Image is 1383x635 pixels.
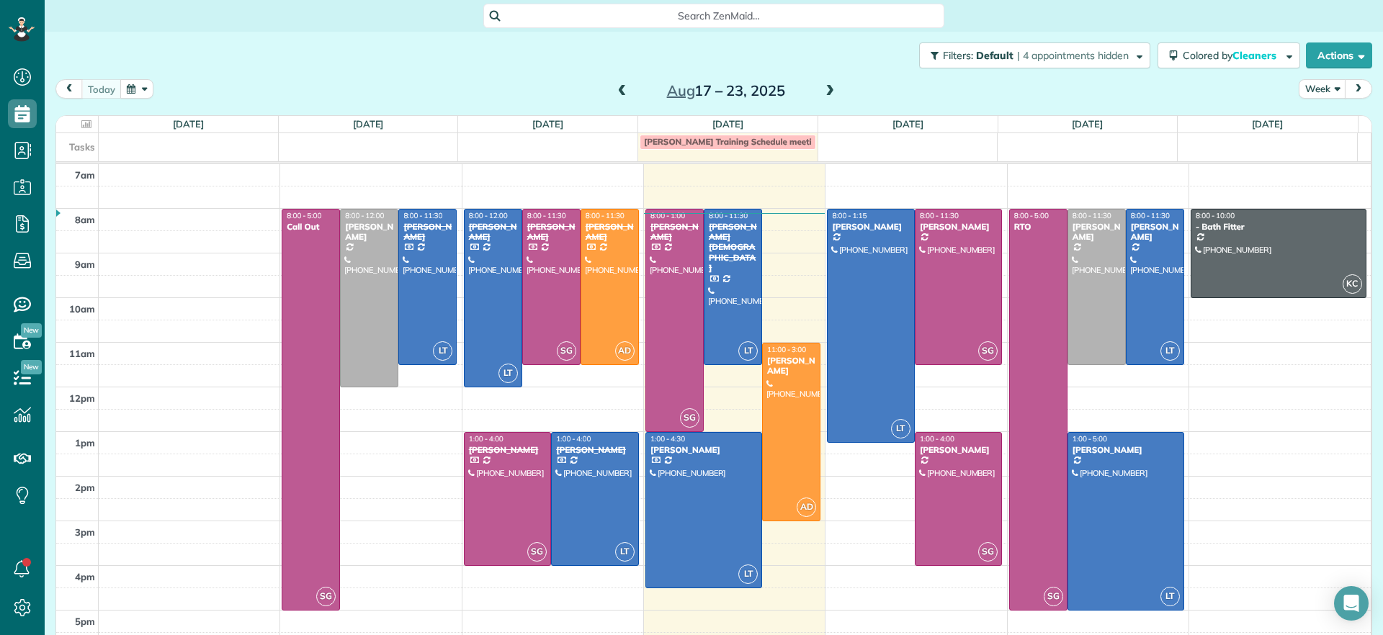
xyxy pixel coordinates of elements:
[527,542,547,562] span: SG
[1160,587,1180,606] span: LT
[650,211,685,220] span: 8:00 - 1:00
[287,211,321,220] span: 8:00 - 5:00
[286,222,336,232] div: Call Out
[75,437,95,449] span: 1pm
[1073,211,1111,220] span: 8:00 - 11:30
[527,222,576,243] div: [PERSON_NAME]
[403,222,452,243] div: [PERSON_NAME]
[892,118,923,130] a: [DATE]
[586,211,625,220] span: 8:00 - 11:30
[615,542,635,562] span: LT
[469,434,503,443] span: 1:00 - 4:00
[353,118,384,130] a: [DATE]
[468,222,518,243] div: [PERSON_NAME]
[469,211,508,220] span: 8:00 - 12:00
[316,587,336,606] span: SG
[738,564,758,584] span: LT
[919,42,1150,68] button: Filters: Default | 4 appointments hidden
[69,392,95,404] span: 12pm
[69,303,95,315] span: 10am
[831,222,910,232] div: [PERSON_NAME]
[69,348,95,359] span: 11am
[976,49,1014,62] span: Default
[978,341,998,361] span: SG
[919,222,998,232] div: [PERSON_NAME]
[978,542,998,562] span: SG
[1131,211,1170,220] span: 8:00 - 11:30
[1072,118,1103,130] a: [DATE]
[1013,222,1063,232] div: RTO
[1299,79,1346,99] button: Week
[75,169,95,181] span: 7am
[919,445,998,455] div: [PERSON_NAME]
[345,211,384,220] span: 8:00 - 12:00
[650,445,758,455] div: [PERSON_NAME]
[75,214,95,225] span: 8am
[1343,274,1362,294] span: KC
[943,49,973,62] span: Filters:
[1334,586,1369,621] div: Open Intercom Messenger
[644,136,825,147] span: [PERSON_NAME] Training Schedule meeting?
[912,42,1150,68] a: Filters: Default | 4 appointments hidden
[636,83,816,99] h2: 17 – 23, 2025
[1232,49,1279,62] span: Cleaners
[433,341,452,361] span: LT
[1306,42,1372,68] button: Actions
[797,497,816,517] span: AD
[75,571,95,582] span: 4pm
[1160,341,1180,361] span: LT
[667,81,695,99] span: Aug
[680,408,699,428] span: SG
[21,323,42,338] span: New
[920,434,954,443] span: 1:00 - 4:00
[891,419,910,438] span: LT
[650,434,685,443] span: 1:00 - 4:30
[21,360,42,374] span: New
[650,222,699,243] div: [PERSON_NAME]
[767,345,806,354] span: 11:00 - 3:00
[498,364,518,383] span: LT
[1345,79,1372,99] button: next
[1195,222,1362,232] div: - Bath Fitter
[556,434,591,443] span: 1:00 - 4:00
[81,79,122,99] button: today
[75,258,95,270] span: 9am
[766,356,816,377] div: [PERSON_NAME]
[173,118,204,130] a: [DATE]
[75,482,95,493] span: 2pm
[709,211,748,220] span: 8:00 - 11:30
[585,222,635,243] div: [PERSON_NAME]
[615,341,635,361] span: AD
[527,211,566,220] span: 8:00 - 11:30
[1158,42,1300,68] button: Colored byCleaners
[738,341,758,361] span: LT
[1183,49,1281,62] span: Colored by
[532,118,563,130] a: [DATE]
[1196,211,1235,220] span: 8:00 - 10:00
[1072,222,1122,243] div: [PERSON_NAME]
[1252,118,1283,130] a: [DATE]
[468,445,547,455] div: [PERSON_NAME]
[1073,434,1107,443] span: 1:00 - 5:00
[712,118,743,130] a: [DATE]
[1130,222,1180,243] div: [PERSON_NAME]
[1017,49,1129,62] span: | 4 appointments hidden
[832,211,867,220] span: 8:00 - 1:15
[708,222,758,274] div: [PERSON_NAME][DEMOGRAPHIC_DATA]
[557,341,576,361] span: SG
[920,211,959,220] span: 8:00 - 11:30
[1044,587,1063,606] span: SG
[1014,211,1049,220] span: 8:00 - 5:00
[555,445,635,455] div: [PERSON_NAME]
[55,79,83,99] button: prev
[75,526,95,538] span: 3pm
[344,222,394,243] div: [PERSON_NAME]
[403,211,442,220] span: 8:00 - 11:30
[75,616,95,627] span: 5pm
[1072,445,1180,455] div: [PERSON_NAME]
